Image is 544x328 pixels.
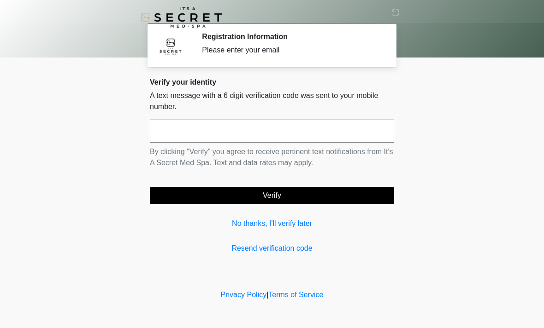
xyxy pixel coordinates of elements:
[157,32,184,60] img: Agent Avatar
[141,7,222,28] img: It's A Secret Med Spa Logo
[150,78,394,86] h2: Verify your identity
[150,90,394,112] p: A text message with a 6 digit verification code was sent to your mobile number.
[150,218,394,229] a: No thanks, I'll verify later
[202,45,380,56] div: Please enter your email
[221,291,267,299] a: Privacy Policy
[150,146,394,168] p: By clicking "Verify" you agree to receive pertinent text notifications from It's A Secret Med Spa...
[202,32,380,41] h2: Registration Information
[266,291,268,299] a: |
[150,243,394,254] a: Resend verification code
[150,187,394,204] button: Verify
[268,291,323,299] a: Terms of Service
